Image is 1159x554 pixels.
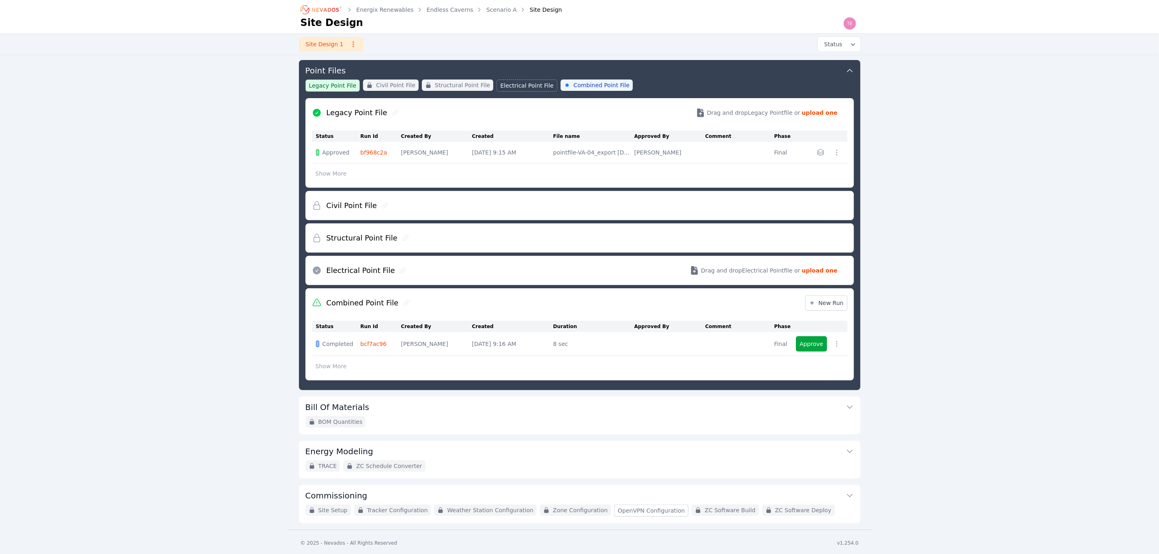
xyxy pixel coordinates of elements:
th: Created [472,321,553,332]
a: Scenario A [486,6,517,14]
h1: Site Design [301,16,363,29]
td: [PERSON_NAME] [634,142,705,163]
div: v1.254.0 [837,540,859,546]
span: Drag and drop Electrical Point file or [701,266,800,275]
h2: Electrical Point File [327,265,395,276]
span: Weather Station Configuration [447,506,533,514]
th: Comment [705,131,774,142]
button: Drag and dropLegacy Pointfile or upload one [686,101,847,124]
th: File name [553,131,634,142]
span: Tracker Configuration [367,506,428,514]
th: Run Id [361,131,401,142]
h3: Point Files [305,65,346,76]
h3: Energy Modeling [305,446,373,457]
span: Civil Point File [376,81,415,89]
span: Legacy Point File [309,82,357,90]
th: Phase [774,321,793,332]
button: Point Files [305,60,854,79]
a: Site Design 1 [299,37,363,52]
div: Final [774,148,795,157]
span: Completed [323,340,353,348]
a: bf968c2a [361,149,387,156]
span: TRACE [318,462,337,470]
div: 8 sec [553,340,630,348]
h3: Commissioning [305,490,368,501]
span: Site Setup [318,506,348,514]
h2: Structural Point File [327,232,398,244]
th: Run Id [361,321,401,332]
h2: Legacy Point File [327,107,387,118]
div: CommissioningSite SetupTracker ConfigurationWeather Station ConfigurationZone ConfigurationOpenVP... [299,485,860,523]
div: Site Design [518,6,562,14]
span: Structural Point File [435,81,490,89]
span: Combined Point File [574,81,630,89]
strong: upload one [802,109,838,117]
button: Energy Modeling [305,441,854,460]
th: Created By [401,131,472,142]
nav: Breadcrumb [301,3,562,16]
th: Comment [705,321,774,332]
img: Ted Elliott [843,17,856,30]
td: [DATE] 9:15 AM [472,142,553,163]
th: Created By [401,321,472,332]
div: Energy ModelingTRACEZC Schedule Converter [299,441,860,479]
th: Created [472,131,553,142]
span: BOM Quantities [318,418,363,426]
h2: Combined Point File [327,297,399,309]
span: ZC Schedule Converter [356,462,422,470]
th: Status [312,131,361,142]
button: Commissioning [305,485,854,505]
span: Status [821,40,843,48]
td: [PERSON_NAME] [401,142,472,163]
td: [PERSON_NAME] [401,332,472,356]
div: Bill Of MaterialsBOM Quantities [299,397,860,434]
div: Point FilesLegacy Point FileCivil Point FileStructural Point FileElectrical Point FileCombined Po... [299,60,860,390]
span: Drag and drop Legacy Point file or [707,109,800,117]
button: Bill Of Materials [305,397,854,416]
div: pointfile-VA-04_export [DATE].csv [553,148,630,157]
span: OpenVPN Configuration [618,507,685,515]
button: Status [818,37,860,52]
strong: upload one [802,266,838,275]
button: Drag and dropElectrical Pointfile or upload one [680,259,847,282]
div: Final [774,340,789,348]
th: Approved By [634,321,705,332]
span: Zone Configuration [553,506,608,514]
button: Approve [796,336,827,352]
span: New Run [809,299,844,307]
th: Status [312,321,361,332]
h3: Bill Of Materials [305,402,370,413]
div: © 2025 - Nevados - All Rights Reserved [301,540,398,546]
th: Duration [553,321,634,332]
a: Endless Caverns [427,6,473,14]
th: Phase [774,131,799,142]
a: Energix Renewables [357,6,414,14]
th: Approved By [634,131,705,142]
a: New Run [805,295,847,311]
a: bcf7ac96 [361,341,387,347]
button: Show More [312,359,350,374]
span: Approved [323,148,350,157]
h2: Civil Point File [327,200,377,211]
td: [DATE] 9:16 AM [472,332,553,356]
span: ZC Software Deploy [775,506,832,514]
span: Electrical Point File [500,82,553,90]
span: ZC Software Build [705,506,755,514]
button: Show More [312,166,350,181]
